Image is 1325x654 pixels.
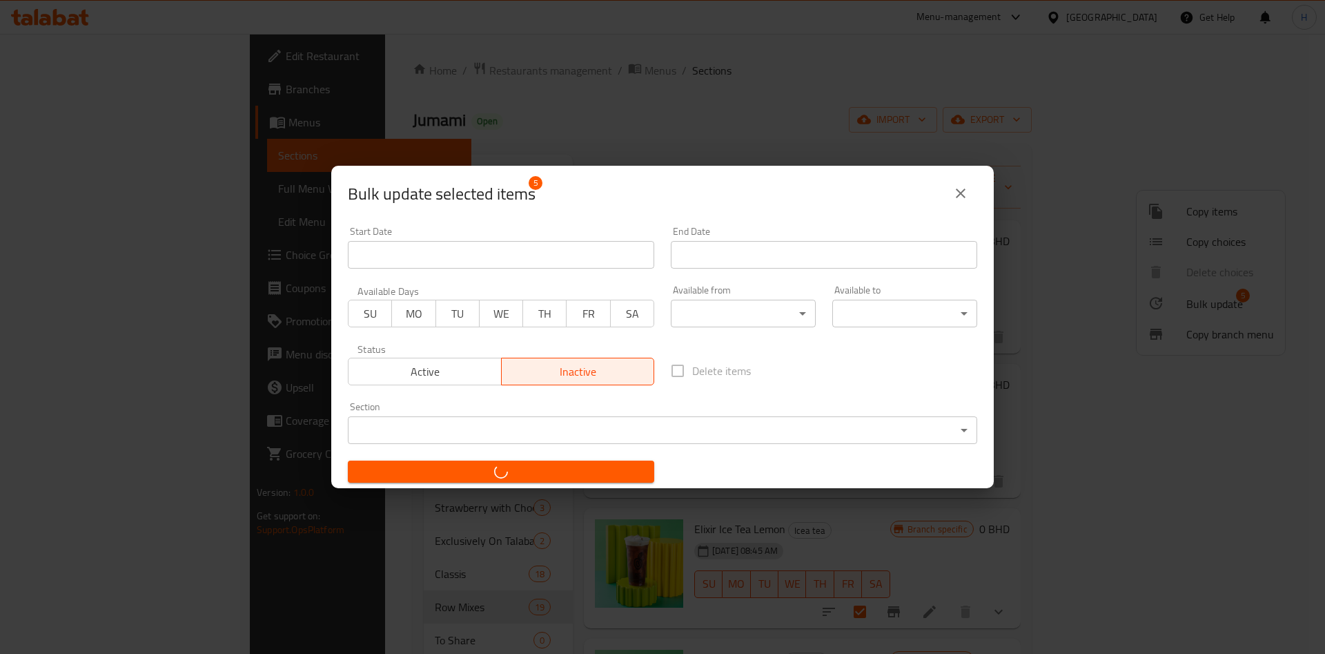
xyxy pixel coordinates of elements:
button: SA [610,300,654,327]
span: MO [397,304,430,324]
span: TH [529,304,561,324]
button: TH [522,300,567,327]
span: Selected items count [348,183,536,205]
button: close [944,177,977,210]
div: ​ [671,300,816,327]
button: TU [435,300,480,327]
span: SA [616,304,649,324]
span: Inactive [507,362,649,382]
span: TU [442,304,474,324]
button: MO [391,300,435,327]
span: FR [572,304,605,324]
button: Inactive [501,358,655,385]
div: ​ [832,300,977,327]
button: SU [348,300,392,327]
span: WE [485,304,518,324]
button: WE [479,300,523,327]
span: SU [354,304,386,324]
div: ​ [348,416,977,444]
button: Active [348,358,502,385]
button: FR [566,300,610,327]
span: 5 [529,176,542,190]
span: Delete items [692,363,751,379]
span: Active [354,362,496,382]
